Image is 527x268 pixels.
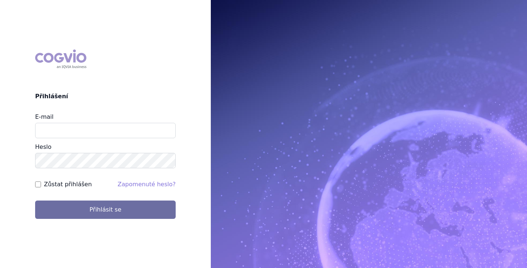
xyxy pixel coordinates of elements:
[35,92,176,101] h2: Přihlášení
[35,143,51,150] label: Heslo
[44,180,92,189] label: Zůstat přihlášen
[35,201,176,219] button: Přihlásit se
[35,113,53,120] label: E-mail
[117,181,176,188] a: Zapomenuté heslo?
[35,49,86,69] div: COGVIO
